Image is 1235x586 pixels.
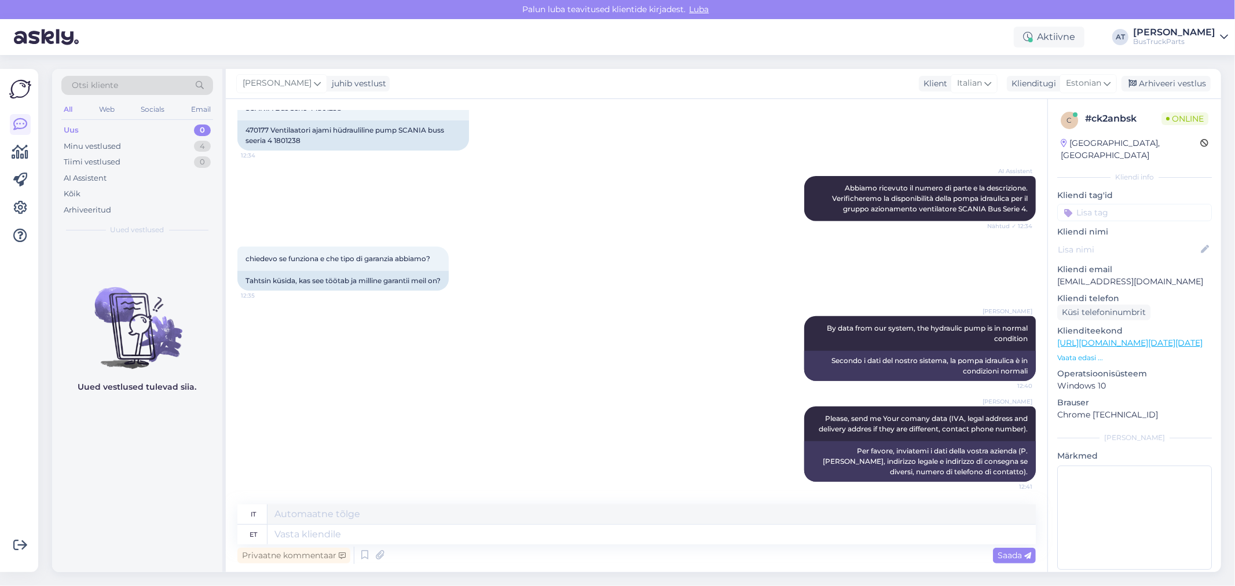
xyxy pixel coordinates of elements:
[64,204,111,216] div: Arhiveeritud
[1057,368,1212,380] p: Operatsioonisüsteem
[245,254,430,263] span: chiedevo se funziona e che tipo di garanzia abbiamo?
[1133,37,1215,46] div: BusTruckParts
[1085,112,1161,126] div: # ck2anbsk
[686,4,713,14] span: Luba
[194,141,211,152] div: 4
[251,504,256,524] div: it
[64,141,121,152] div: Minu vestlused
[989,167,1032,175] span: AI Assistent
[987,222,1032,230] span: Nähtud ✓ 12:34
[111,225,164,235] span: Uued vestlused
[64,156,120,168] div: Tiimi vestlused
[983,397,1032,406] span: [PERSON_NAME]
[1057,204,1212,221] input: Lisa tag
[64,188,80,200] div: Kõik
[1057,325,1212,337] p: Klienditeekond
[804,351,1036,381] div: Secondo i dati del nostro sistema, la pompa idraulica è in condizioni normali
[250,525,257,544] div: et
[1161,112,1208,125] span: Online
[241,151,284,160] span: 12:34
[983,307,1032,316] span: [PERSON_NAME]
[1007,78,1056,90] div: Klienditugi
[243,77,312,90] span: [PERSON_NAME]
[1067,116,1072,124] span: c
[1061,137,1200,162] div: [GEOGRAPHIC_DATA], [GEOGRAPHIC_DATA]
[64,173,107,184] div: AI Assistent
[1057,338,1203,348] a: [URL][DOMAIN_NAME][DATE][DATE]
[819,414,1029,433] span: Please, send me Your comany data (IVA, legal address and delivery addres if they are different, c...
[804,441,1036,482] div: Per favore, inviatemi i dati della vostra azienda (P. [PERSON_NAME], indirizzo legale e indirizzo...
[241,291,284,300] span: 12:35
[1057,226,1212,238] p: Kliendi nimi
[78,381,197,393] p: Uued vestlused tulevad siia.
[827,324,1029,343] span: By data from our system, the hydraulic pump is in normal condition
[1057,450,1212,462] p: Märkmed
[1066,77,1101,90] span: Estonian
[194,124,211,136] div: 0
[1057,380,1212,392] p: Windows 10
[1057,276,1212,288] p: [EMAIL_ADDRESS][DOMAIN_NAME]
[194,156,211,168] div: 0
[72,79,118,91] span: Otsi kliente
[989,382,1032,390] span: 12:40
[1057,263,1212,276] p: Kliendi email
[237,548,350,563] div: Privaatne kommentaar
[1057,353,1212,363] p: Vaata edasi ...
[1057,189,1212,202] p: Kliendi tag'id
[989,482,1032,491] span: 12:41
[832,184,1029,213] span: Abbiamo ricevuto il numero di parte e la descrizione. Verificheremo la disponibilità della pompa ...
[919,78,947,90] div: Klient
[61,102,75,117] div: All
[957,77,982,90] span: Italian
[9,78,31,100] img: Askly Logo
[1122,76,1211,91] div: Arhiveeri vestlus
[1057,292,1212,305] p: Kliendi telefon
[1058,243,1199,256] input: Lisa nimi
[1057,305,1150,320] div: Küsi telefoninumbrit
[189,102,213,117] div: Email
[1057,172,1212,182] div: Kliendi info
[998,550,1031,561] span: Saada
[1014,27,1084,47] div: Aktiivne
[1057,397,1212,409] p: Brauser
[237,271,449,291] div: Tahtsin küsida, kas see töötab ja milline garantii meil on?
[237,120,469,151] div: 470177 Ventilaatori ajami hüdrauliline pump SCANIA buss seeria 4 1801238
[64,124,79,136] div: Uus
[1133,28,1228,46] a: [PERSON_NAME]BusTruckParts
[1057,433,1212,443] div: [PERSON_NAME]
[138,102,167,117] div: Socials
[1112,29,1128,45] div: AT
[52,266,222,371] img: No chats
[97,102,117,117] div: Web
[327,78,386,90] div: juhib vestlust
[1133,28,1215,37] div: [PERSON_NAME]
[1057,409,1212,421] p: Chrome [TECHNICAL_ID]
